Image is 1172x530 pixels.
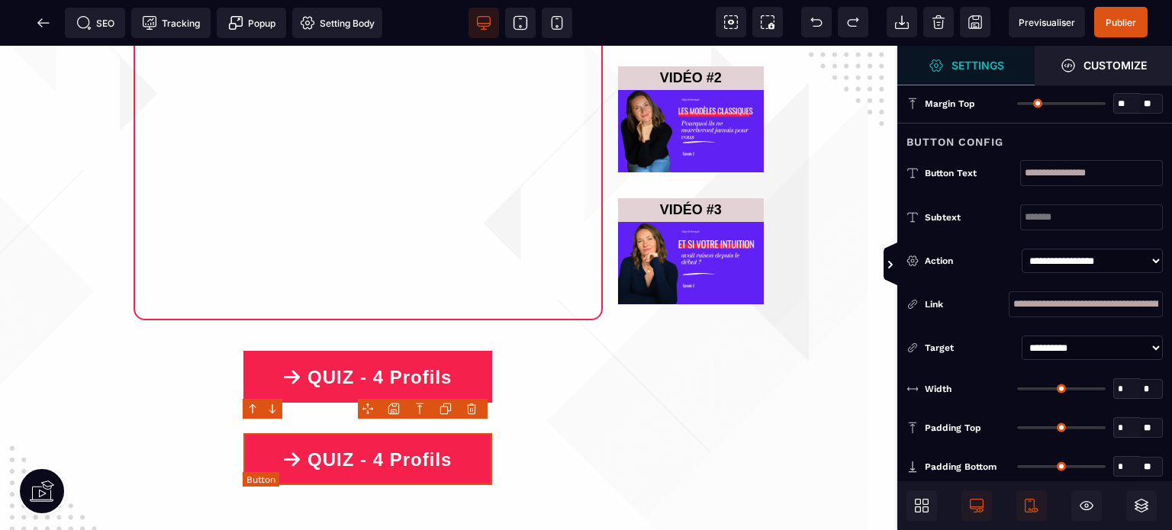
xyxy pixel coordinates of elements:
[906,490,937,521] span: Open Blocks
[951,59,1004,71] strong: Settings
[752,7,783,37] span: Screenshot
[618,21,765,45] text: VIDÉO #2
[618,44,765,127] img: cf93f068a9eaa4e21d3d5b0b6d51db59_68527d96655a3_2.png
[1083,59,1147,71] strong: Customize
[243,305,492,357] button: QUIZ - 4 Profils
[243,387,492,439] button: QUIZ - 4 Profils
[925,165,1020,181] div: Button Text
[925,383,951,395] span: Width
[716,7,746,37] span: View components
[1019,17,1075,28] span: Previsualiser
[925,461,997,473] span: Padding Bottom
[1071,490,1102,521] span: Hide/Show Block
[906,297,1009,312] div: Link
[76,15,114,31] span: SEO
[1009,7,1085,37] span: Preview
[925,422,981,434] span: Padding Top
[1035,46,1172,85] span: Open Style Manager
[961,490,992,521] span: Desktop Only
[142,15,200,31] span: Tracking
[925,253,1016,268] div: Action
[1016,490,1047,521] span: Mobile Only
[897,123,1172,151] div: Button Config
[906,340,1016,355] div: Target
[1126,490,1157,521] span: Open Layers
[925,98,975,110] span: Margin Top
[1106,17,1136,28] span: Publier
[897,46,1035,85] span: Settings
[228,15,275,31] span: Popup
[925,210,1020,225] div: Subtext
[618,153,765,177] text: VIDÉO #3
[618,176,765,259] img: d1cea61d479e2e90fa18b5fe85215e26_68527da7a8ed9_3.png
[300,15,375,31] span: Setting Body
